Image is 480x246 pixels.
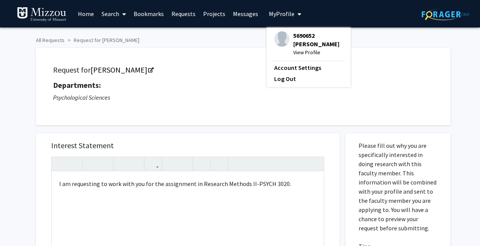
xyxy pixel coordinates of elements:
a: Requests [168,0,199,27]
img: Profile Picture [274,31,289,47]
button: Link [146,157,160,170]
h5: Interest Statement [51,141,324,150]
a: Projects [199,0,229,27]
span: My Profile [269,10,294,18]
img: ForagerOne Logo [422,8,469,20]
button: Undo (Ctrl + Z) [53,157,67,170]
div: Profile Picture5690652 [PERSON_NAME]View Profile [274,31,343,57]
a: Opens in a new tab [91,65,153,74]
ol: breadcrumb [36,33,444,44]
button: Redo (Ctrl + Y) [67,157,80,170]
button: Superscript [115,157,129,170]
button: Strong (Ctrl + B) [84,157,98,170]
iframe: Chat [6,212,32,240]
button: Remove format [195,157,208,170]
h5: Request for [53,65,433,74]
a: Home [74,0,98,27]
a: Messages [229,0,262,27]
button: Fullscreen [309,157,322,170]
button: Ordered list [177,157,191,170]
a: Search [98,0,130,27]
img: University of Missouri Logo [17,7,66,22]
strong: Departments: [53,80,101,90]
span: 5690652 [PERSON_NAME] [293,31,343,48]
li: Request for [PERSON_NAME] [65,36,139,44]
a: Account Settings [274,63,343,72]
button: Unordered list [164,157,177,170]
a: Bookmarks [130,0,168,27]
a: All Requests [36,37,65,44]
button: Emphasis (Ctrl + I) [98,157,111,170]
span: View Profile [293,48,343,57]
i: Psychological Sciences [53,94,110,101]
button: Insert horizontal rule [212,157,226,170]
button: Subscript [129,157,142,170]
a: Log Out [274,74,343,83]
